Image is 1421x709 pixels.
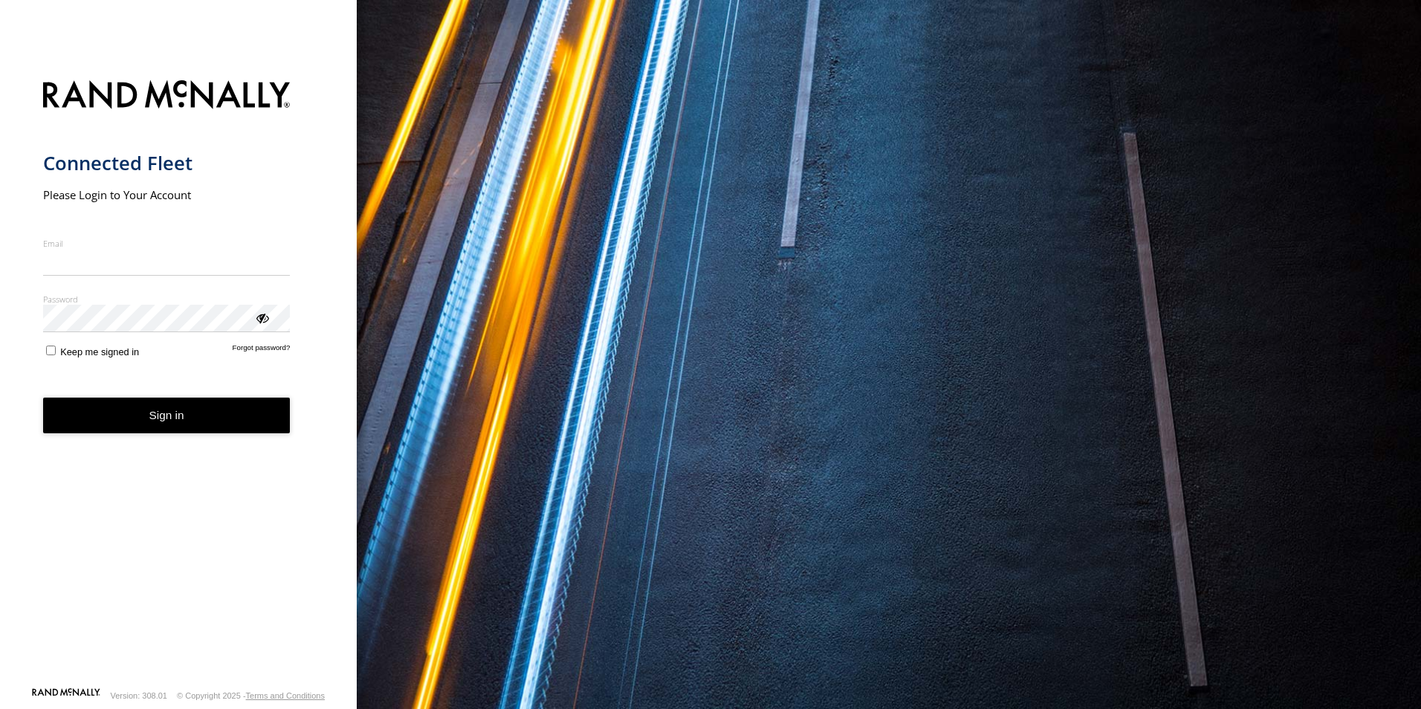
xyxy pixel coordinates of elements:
[43,187,291,202] h2: Please Login to Your Account
[111,691,167,700] div: Version: 308.01
[43,71,314,687] form: main
[254,310,269,325] div: ViewPassword
[43,151,291,175] h1: Connected Fleet
[32,688,100,703] a: Visit our Website
[43,398,291,434] button: Sign in
[43,238,291,249] label: Email
[177,691,325,700] div: © Copyright 2025 -
[43,294,291,305] label: Password
[246,691,325,700] a: Terms and Conditions
[233,343,291,357] a: Forgot password?
[60,346,139,357] span: Keep me signed in
[46,346,56,355] input: Keep me signed in
[43,77,291,115] img: Rand McNally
